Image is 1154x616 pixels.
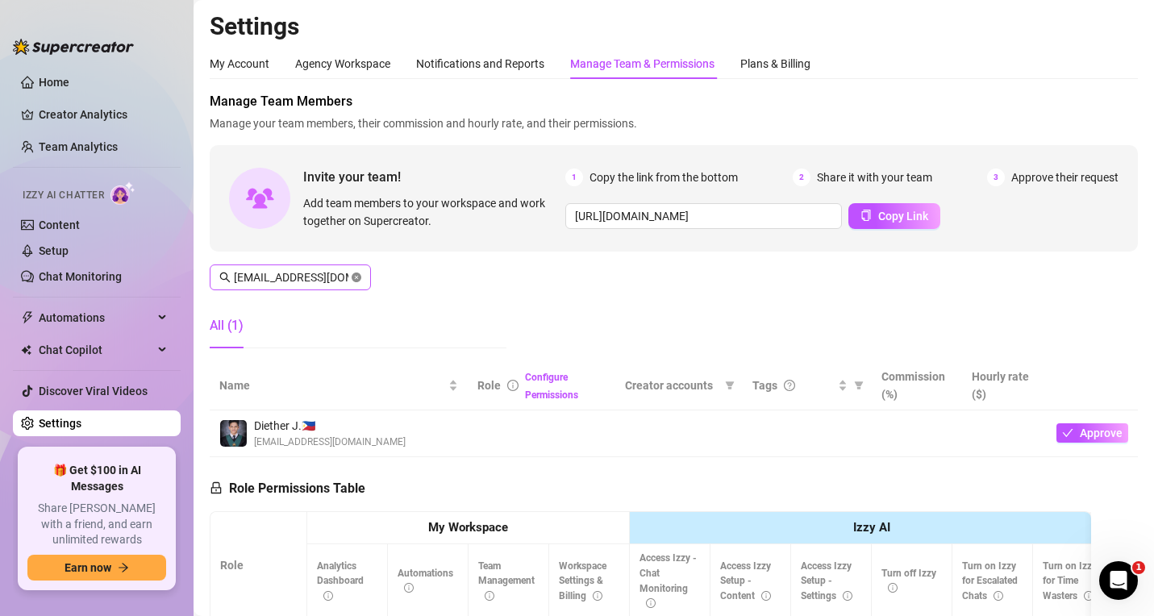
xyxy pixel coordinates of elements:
[761,591,771,601] span: info-circle
[210,55,269,73] div: My Account
[210,92,1138,111] span: Manage Team Members
[1062,427,1073,439] span: check
[39,417,81,430] a: Settings
[477,379,501,392] span: Role
[625,377,718,394] span: Creator accounts
[303,194,559,230] span: Add team members to your workspace and work together on Supercreator.
[110,181,135,205] img: AI Chatter
[13,39,134,55] img: logo-BBDzfeDw.svg
[1099,561,1138,600] iframe: Intercom live chat
[639,552,697,610] span: Access Izzy - Chat Monitoring
[21,344,31,356] img: Chat Copilot
[720,560,771,602] span: Access Izzy Setup - Content
[21,311,34,324] span: thunderbolt
[210,479,365,498] h5: Role Permissions Table
[881,568,936,594] span: Turn off Izzy
[323,591,333,601] span: info-circle
[962,560,1018,602] span: Turn on Izzy for Escalated Chats
[872,361,963,410] th: Commission (%)
[801,560,852,602] span: Access Izzy Setup - Settings
[860,210,872,221] span: copy
[1043,560,1097,602] span: Turn on Izzy for Time Wasters
[210,361,468,410] th: Name
[853,520,890,535] strong: Izzy AI
[843,591,852,601] span: info-circle
[987,169,1005,186] span: 3
[507,380,519,391] span: info-circle
[27,555,166,581] button: Earn nowarrow-right
[593,591,602,601] span: info-circle
[817,169,932,186] span: Share it with your team
[39,385,148,397] a: Discover Viral Videos
[485,591,494,601] span: info-circle
[793,169,810,186] span: 2
[219,272,231,283] span: search
[752,377,777,394] span: Tags
[317,560,364,602] span: Analytics Dashboard
[39,76,69,89] a: Home
[570,55,714,73] div: Manage Team & Permissions
[39,140,118,153] a: Team Analytics
[878,210,928,223] span: Copy Link
[27,463,166,494] span: 🎁 Get $100 in AI Messages
[646,598,656,608] span: info-circle
[888,583,898,593] span: info-circle
[478,560,535,602] span: Team Management
[589,169,738,186] span: Copy the link from the bottom
[404,583,414,593] span: info-circle
[352,273,361,282] button: close-circle
[65,561,111,574] span: Earn now
[854,381,864,390] span: filter
[254,435,406,450] span: [EMAIL_ADDRESS][DOMAIN_NAME]
[295,55,390,73] div: Agency Workspace
[416,55,544,73] div: Notifications and Reports
[851,373,867,397] span: filter
[398,568,453,594] span: Automations
[220,420,247,447] img: Diether John Salazar
[303,167,565,187] span: Invite your team!
[210,11,1138,42] h2: Settings
[725,381,735,390] span: filter
[848,203,940,229] button: Copy Link
[428,520,508,535] strong: My Workspace
[559,560,606,602] span: Workspace Settings & Billing
[1056,423,1128,443] button: Approve
[525,372,578,401] a: Configure Permissions
[39,102,168,127] a: Creator Analytics
[219,377,445,394] span: Name
[234,268,348,286] input: Search members
[210,481,223,494] span: lock
[39,244,69,257] a: Setup
[1011,169,1119,186] span: Approve their request
[254,417,406,435] span: Diether J. 🇵🇭
[118,562,129,573] span: arrow-right
[39,337,153,363] span: Chat Copilot
[39,219,80,231] a: Content
[1084,591,1094,601] span: info-circle
[23,188,104,203] span: Izzy AI Chatter
[565,169,583,186] span: 1
[784,380,795,391] span: question-circle
[994,591,1003,601] span: info-circle
[27,501,166,548] span: Share [PERSON_NAME] with a friend, and earn unlimited rewards
[722,373,738,397] span: filter
[39,270,122,283] a: Chat Monitoring
[210,316,244,335] div: All (1)
[740,55,810,73] div: Plans & Billing
[1132,561,1145,574] span: 1
[39,305,153,331] span: Automations
[962,361,1047,410] th: Hourly rate ($)
[1080,427,1123,439] span: Approve
[210,114,1138,132] span: Manage your team members, their commission and hourly rate, and their permissions.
